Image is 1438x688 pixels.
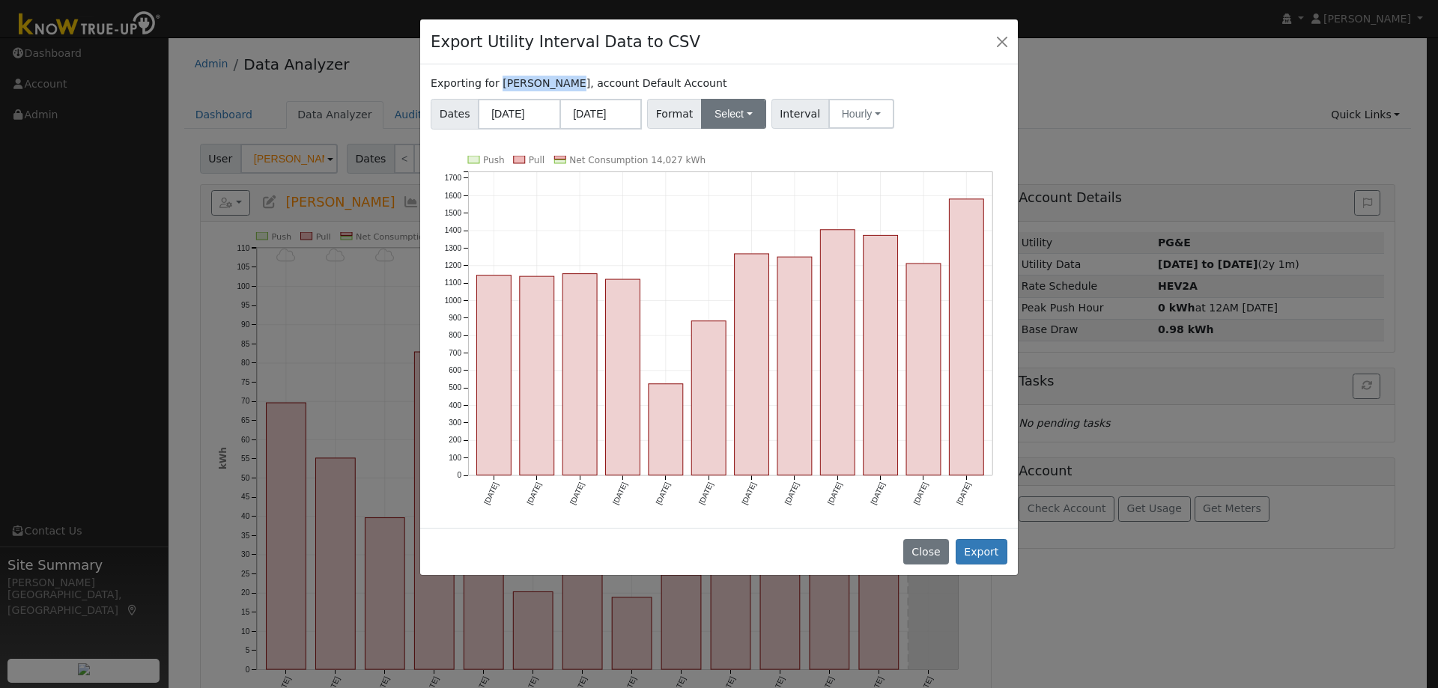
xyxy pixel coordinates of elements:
[431,30,700,54] h4: Export Utility Interval Data to CSV
[449,349,461,357] text: 700
[445,174,462,182] text: 1700
[445,191,462,199] text: 1600
[445,243,462,252] text: 1300
[520,276,554,475] rect: onclick=""
[783,481,801,505] text: [DATE]
[955,481,972,505] text: [DATE]
[431,76,726,91] label: Exporting for [PERSON_NAME], account Default Account
[903,539,949,564] button: Close
[777,257,812,475] rect: onclick=""
[697,481,715,505] text: [DATE]
[820,230,855,475] rect: onclick=""
[655,481,672,505] text: [DATE]
[483,155,505,165] text: Push
[449,436,461,444] text: 200
[562,273,597,475] rect: onclick=""
[912,481,929,505] text: [DATE]
[449,366,461,374] text: 600
[956,539,1007,564] button: Export
[449,331,461,339] text: 800
[449,401,461,410] text: 400
[611,481,628,505] text: [DATE]
[526,481,543,505] text: [DATE]
[828,99,894,129] button: Hourly
[449,314,461,322] text: 900
[445,296,462,304] text: 1000
[482,481,500,505] text: [DATE]
[449,383,461,392] text: 500
[647,99,702,129] span: Format
[826,481,843,505] text: [DATE]
[568,481,586,505] text: [DATE]
[445,278,462,287] text: 1100
[445,261,462,270] text: 1200
[569,155,706,165] text: Net Consumption 14,027 kWh
[771,99,829,129] span: Interval
[449,454,461,462] text: 100
[431,99,479,130] span: Dates
[445,209,462,217] text: 1500
[701,99,766,129] button: Select
[735,254,769,475] rect: onclick=""
[445,226,462,234] text: 1400
[869,481,886,505] text: [DATE]
[449,418,461,427] text: 300
[740,481,757,505] text: [DATE]
[649,384,683,475] rect: onclick=""
[906,264,941,475] rect: onclick=""
[950,199,984,475] rect: onclick=""
[477,275,512,475] rect: onclick=""
[458,471,462,479] text: 0
[606,279,640,475] rect: onclick=""
[864,235,898,475] rect: onclick=""
[992,31,1013,52] button: Close
[691,321,726,475] rect: onclick=""
[529,155,544,165] text: Pull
